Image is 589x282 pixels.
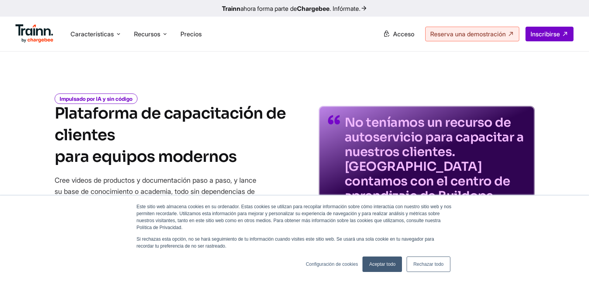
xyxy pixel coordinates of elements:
a: Reserva una demostración [425,27,519,41]
font: Plataforma de capacitación de clientes [55,104,286,145]
a: Aceptar todo [362,257,402,272]
font: Configuración de cookies [306,262,358,267]
img: quotes-purple.41a7099.svg [328,115,340,124]
a: Precios [180,30,202,38]
font: No teníamos un recurso de autoservicio para capacitar a nuestros clientes. [GEOGRAPHIC_DATA] cont... [345,115,524,218]
font: Reserva una demostración [430,30,506,38]
font: ahora forma parte de [240,5,297,12]
font: Características [70,30,114,38]
font: Impulsado por IA y sin código [60,95,132,102]
font: Recursos [134,30,160,38]
font: Aceptar todo [369,262,395,267]
font: Trainn [222,5,240,12]
font: Rechazar todo [413,262,443,267]
font: Chargebee [297,5,330,12]
font: Acceso [393,30,414,38]
font: . Infórmate. [330,5,361,12]
font: para equipos modernos [55,147,237,166]
img: Logotipo de Trainn [15,24,53,43]
font: Cree videos de productos y documentación paso a paso, y lance su base de conocimiento o academia,... [55,176,256,207]
a: Acceso [378,27,419,41]
font: Si rechazas esta opción, no se hará seguimiento de tu información cuando visites este sitio web. ... [137,236,434,249]
font: Este sitio web almacena cookies en su ordenador. Estas cookies se utilizan para recopilar informa... [137,204,452,230]
a: Inscribirse [525,27,574,41]
a: Rechazar todo [407,257,450,272]
a: Configuración de cookies [306,261,358,268]
font: Inscribirse [531,30,560,38]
